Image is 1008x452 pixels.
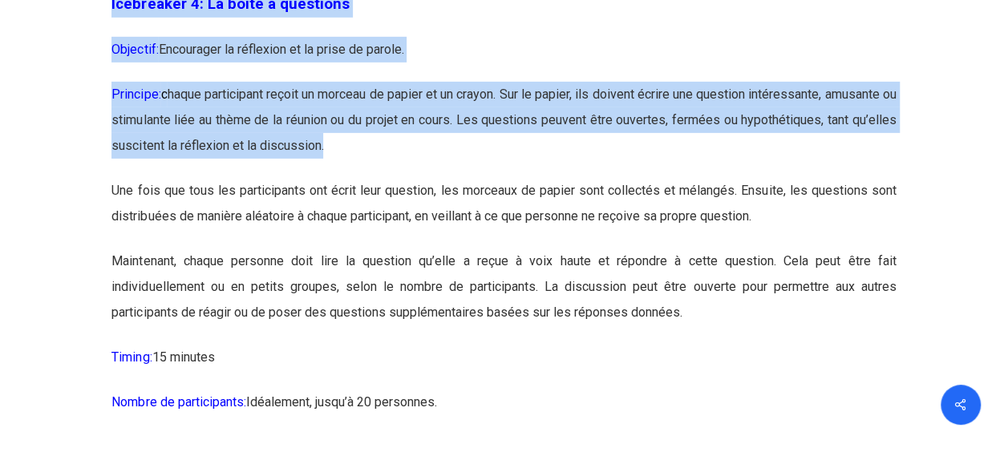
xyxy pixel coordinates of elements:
[111,87,167,102] span: Principe:
[111,42,158,57] span: Objectif:
[111,394,245,410] span: Nombre de participants:
[111,178,896,248] p: Une fois que tous les participants ont écrit leur question, les morceaux de papier sont collectés...
[111,389,896,434] p: Idéalement, jusqu’à 20 personnes.
[160,87,167,102] span: c
[111,248,896,345] p: Maintenant, chaque personne doit lire la question qu’elle a reçue à voix haute et répondre à cett...
[111,345,896,389] p: 15 minutes
[111,349,152,365] span: Timing:
[111,37,896,82] p: Encourager la réflexion et la prise de parole.
[111,82,896,178] p: haque participant reçoit un morceau de papier et un crayon. Sur le papier, ils doivent écrire une...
